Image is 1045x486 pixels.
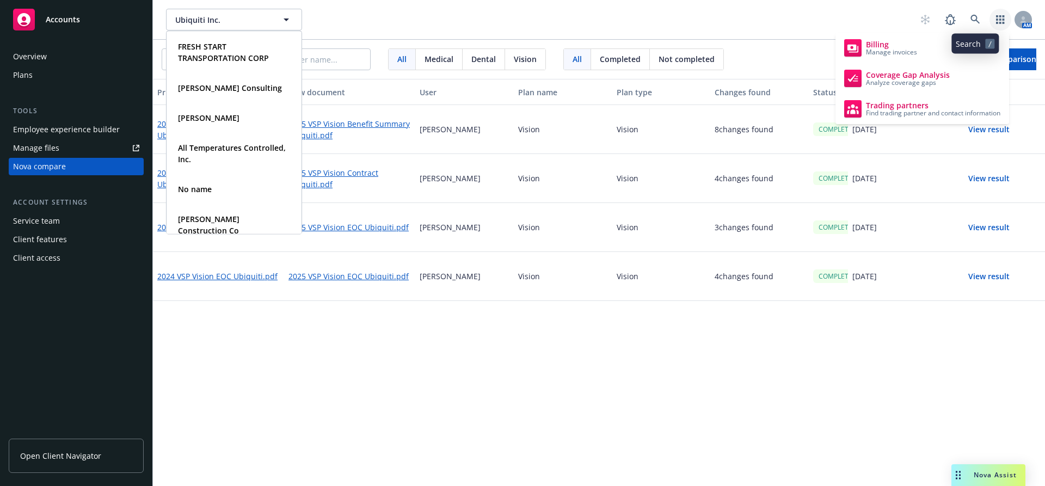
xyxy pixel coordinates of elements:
p: [PERSON_NAME] [420,270,481,282]
a: Nova compare [9,158,144,175]
p: [PERSON_NAME] [420,222,481,233]
button: Ubiquiti Inc. [166,9,302,30]
a: 2025 VSP Vision EOC Ubiquiti.pdf [288,222,409,233]
span: Nova Assist [974,470,1017,479]
a: Start snowing [914,9,936,30]
strong: FRESH START TRANSPORTATION CORP [178,41,269,63]
span: Open Client Navigator [20,450,101,462]
a: Client features [9,231,144,248]
button: View result [951,266,1027,287]
a: 2024 VSP Vision Benefit Summary Ubiquiti.pdf [157,118,280,141]
button: View result [951,119,1027,140]
div: Vision [612,252,711,301]
a: Billing [840,35,1005,61]
div: Client features [13,231,67,248]
div: Client access [13,249,60,267]
button: View result [951,217,1027,238]
a: Search [964,9,986,30]
p: [DATE] [852,270,877,282]
a: Service team [9,212,144,230]
button: Changes found [710,79,809,105]
div: COMPLETED [813,220,863,234]
span: Not completed [659,53,715,65]
button: Prior document [153,79,284,105]
div: Status [813,87,844,98]
div: Changes found [715,87,804,98]
button: Plan name [514,79,612,105]
button: Status [809,79,848,105]
a: Overview [9,48,144,65]
span: All [397,53,407,65]
p: [PERSON_NAME] [420,124,481,135]
p: 3 changes found [715,222,773,233]
a: Accounts [9,4,144,35]
div: Overview [13,48,47,65]
p: [DATE] [852,173,877,184]
span: Medical [425,53,453,65]
a: Trading partners [840,96,1005,122]
div: Vision [514,203,612,252]
span: Completed [600,53,641,65]
button: New document [284,79,415,105]
div: User [420,87,509,98]
a: 2025 VSP Vision EOC Ubiquiti.pdf [288,270,409,282]
span: Vision [514,53,537,65]
button: User [415,79,514,105]
span: Coverage Gap Analysis [866,71,950,79]
p: 8 changes found [715,124,773,135]
a: Manage files [9,139,144,157]
button: View result [951,168,1027,189]
p: [DATE] [852,222,877,233]
a: 2024 VSP Vision EOC Ubiquiti.pdf [157,270,278,282]
strong: [PERSON_NAME] Consulting [178,83,282,93]
div: Plans [13,66,33,84]
button: Nova Assist [951,464,1025,486]
span: Analyze coverage gaps [866,79,950,86]
span: Ubiquiti Inc. [175,14,269,26]
span: Billing [866,40,917,49]
div: Account settings [9,197,144,208]
div: COMPLETED [813,171,863,185]
a: Switch app [989,9,1011,30]
a: Plans [9,66,144,84]
strong: No name [178,184,212,194]
div: Plan name [518,87,608,98]
div: New document [288,87,411,98]
span: Trading partners [866,101,1000,110]
p: [PERSON_NAME] [420,173,481,184]
a: Client access [9,249,144,267]
div: Service team [13,212,60,230]
div: Vision [612,105,711,154]
p: 4 changes found [715,173,773,184]
a: 2025 VSP Vision Contract Ubiquiti.pdf [288,167,411,190]
a: Employee experience builder [9,121,144,138]
strong: All Temperatures Controlled, Inc. [178,143,286,164]
span: Dental [471,53,496,65]
strong: [PERSON_NAME] [178,113,239,123]
div: Drag to move [951,464,965,486]
div: Plan type [617,87,706,98]
span: Manage invoices [866,49,917,56]
div: Vision [612,203,711,252]
span: Find trading partner and contact information [866,110,1000,116]
div: Vision [514,105,612,154]
strong: [PERSON_NAME] Construction Co [178,214,239,236]
div: Manage files [13,139,59,157]
a: 2024 VSP Vision Contract Ubiquiti.pdf [157,167,280,190]
span: All [573,53,582,65]
a: Report a Bug [939,9,961,30]
button: Plan type [612,79,711,105]
a: 2025 VSP Vision Benefit Summary Ubiquiti.pdf [288,118,411,141]
div: Vision [514,154,612,203]
div: Prior document [157,87,280,98]
a: 2024 VSP Vision EOC Ubiquiti.pdf [157,222,278,233]
p: 4 changes found [715,270,773,282]
div: COMPLETED [813,269,863,283]
div: Nova compare [13,158,66,175]
div: COMPLETED [813,122,863,136]
div: Vision [612,154,711,203]
a: Coverage Gap Analysis [840,65,1005,91]
span: Accounts [46,15,80,24]
div: Employee experience builder [13,121,120,138]
div: Tools [9,106,144,116]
